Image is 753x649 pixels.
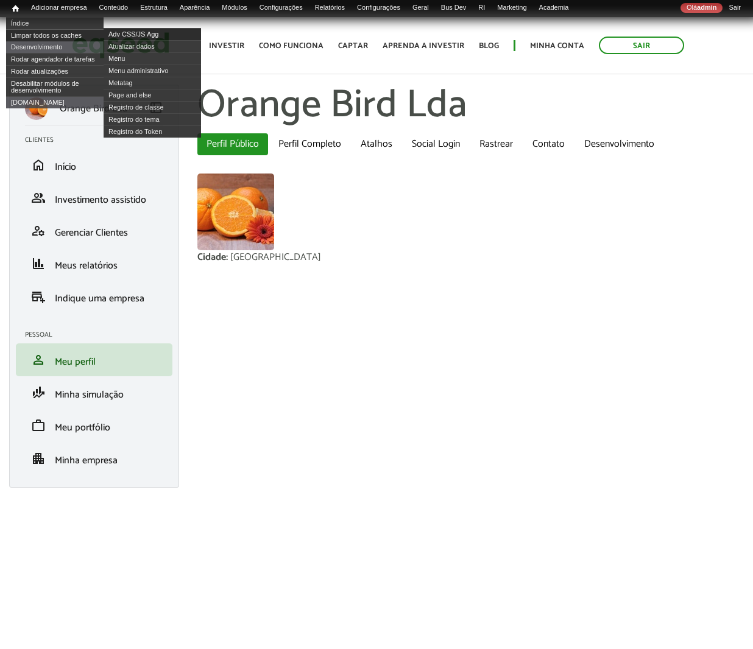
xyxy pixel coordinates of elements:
span: finance_mode [31,385,46,400]
a: Perfil Completo [269,133,350,155]
a: Social Login [403,133,469,155]
a: finance_modeMinha simulação [25,385,163,400]
a: add_businessIndique uma empresa [25,289,163,304]
li: Meu perfil [16,343,172,376]
span: Minha empresa [55,452,118,469]
span: Meus relatórios [55,258,118,274]
a: Ver perfil do usuário. [197,174,274,250]
a: workMeu portfólio [25,418,163,433]
a: apartmentMinha empresa [25,451,163,466]
a: Oláadmin [681,3,723,13]
a: Conteúdo [93,3,135,13]
a: RI [472,3,491,13]
h2: Clientes [25,136,172,144]
img: Foto de Orange Bird Lda [197,174,274,250]
a: Relatórios [309,3,351,13]
div: Cidade [197,253,230,262]
li: Minha simulação [16,376,172,409]
a: Contato [523,133,574,155]
span: Minha simulação [55,387,124,403]
span: group [31,191,46,205]
span: Investimento assistido [55,192,146,208]
strong: admin [697,4,716,11]
li: Gerenciar Clientes [16,214,172,247]
h2: Pessoal [25,331,172,339]
a: Configurações [253,3,309,13]
span: Gerenciar Clientes [55,225,128,241]
a: Estrutura [134,3,174,13]
span: Meu portfólio [55,419,110,436]
div: [GEOGRAPHIC_DATA] [230,253,321,262]
a: Marketing [491,3,532,13]
span: Meu perfil [55,354,96,370]
a: manage_accountsGerenciar Clientes [25,223,163,238]
a: Desenvolvimento [575,133,663,155]
li: Investimento assistido [16,181,172,214]
span: Início [12,4,19,13]
a: Como funciona [259,42,323,50]
span: add_business [31,289,46,304]
h1: Orange Bird Lda [197,85,744,127]
a: Blog [479,42,499,50]
li: Minha empresa [16,442,172,475]
a: Bus Dev [435,3,473,13]
a: personMeu perfil [25,353,163,367]
a: Aprenda a investir [383,42,464,50]
a: Academia [533,3,575,13]
span: apartment [31,451,46,466]
a: Módulos [216,3,253,13]
a: Configurações [351,3,406,13]
li: Meus relatórios [16,247,172,280]
p: Orange Bird Lda [60,103,127,114]
span: finance [31,256,46,271]
span: home [31,158,46,172]
span: person [31,353,46,367]
a: Início [6,3,25,15]
a: Sair [723,3,747,13]
a: Perfil Público [197,133,268,155]
span: work [31,418,46,433]
a: homeInício [25,158,163,172]
li: Meu portfólio [16,409,172,442]
a: Geral [406,3,435,13]
a: financeMeus relatórios [25,256,163,271]
a: Sair [599,37,684,54]
li: Início [16,149,172,181]
span: : [226,249,228,265]
li: Indique uma empresa [16,280,172,313]
a: groupInvestimento assistido [25,191,163,205]
span: manage_accounts [31,223,46,238]
span: Indique uma empresa [55,290,144,307]
a: Aparência [174,3,216,13]
a: Minha conta [530,42,584,50]
span: Início [55,159,76,175]
a: Captar [338,42,368,50]
a: Adicionar empresa [25,3,93,13]
a: Rastrear [470,133,522,155]
a: Atalhos [352,133,401,155]
a: Investir [209,42,244,50]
